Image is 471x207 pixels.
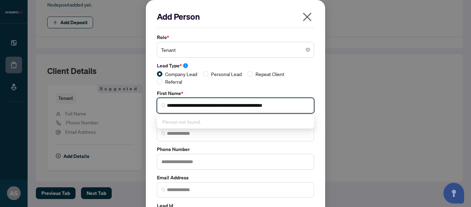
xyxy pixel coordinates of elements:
span: close [302,11,313,22]
img: search_icon [161,188,166,192]
span: Tenant [161,43,310,56]
span: close-circle [306,48,310,52]
span: info-circle [183,63,188,68]
label: Lead Type [157,62,314,69]
h2: Add Person [157,11,314,22]
button: Open asap [443,183,464,204]
img: search_icon [161,103,166,107]
label: Email Address [157,174,314,181]
span: Person not found. [162,119,201,125]
label: Phone Number [157,145,314,153]
img: search_icon [161,131,166,135]
label: First Name [157,90,314,97]
span: Company Lead [162,70,200,78]
span: Referral [162,78,185,85]
span: Repeat Client [253,70,287,78]
label: Role [157,34,314,41]
span: Personal Lead [208,70,244,78]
